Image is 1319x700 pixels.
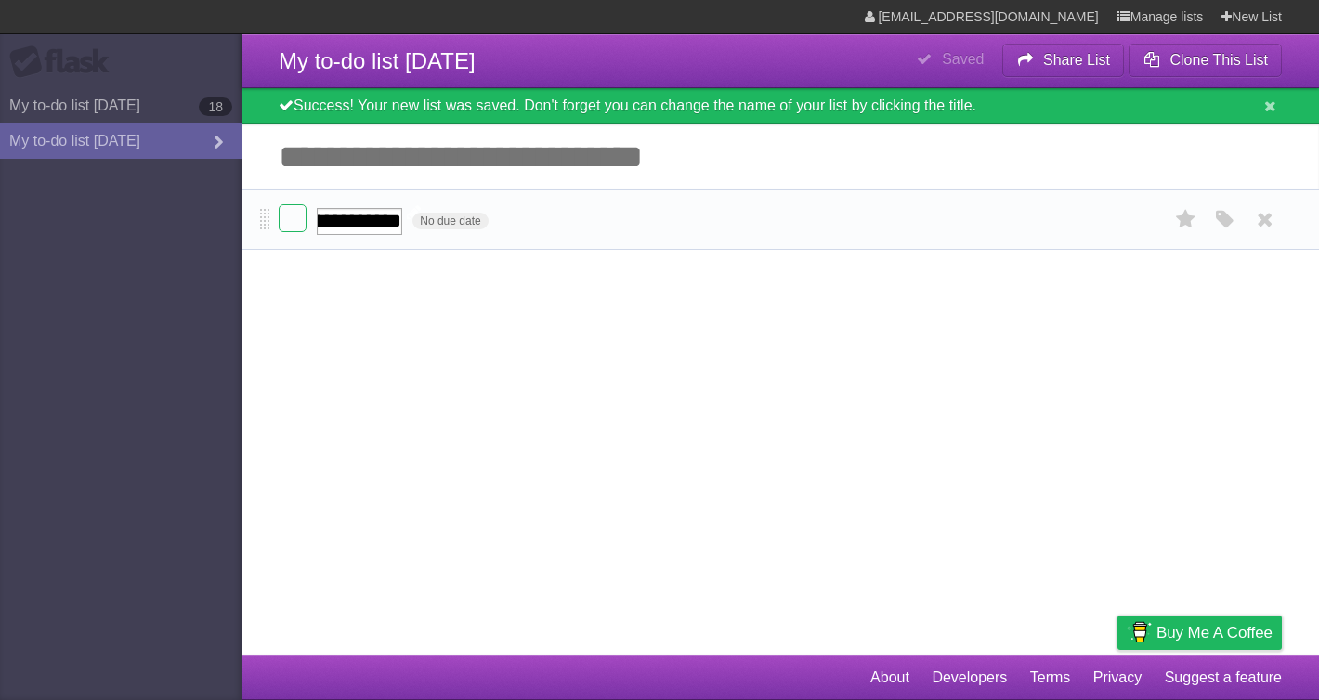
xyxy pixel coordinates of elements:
span: My to-do list [DATE] [279,48,476,73]
a: Buy me a coffee [1117,616,1282,650]
div: Success! Your new list was saved. Don't forget you can change the name of your list by clicking t... [242,88,1319,124]
span: Buy me a coffee [1156,616,1273,649]
button: Clone This List [1129,44,1282,77]
a: Developers [932,660,1007,695]
b: 18 [199,97,232,116]
a: About [870,660,909,695]
button: Share List [1002,44,1125,77]
b: Share List [1043,52,1110,68]
a: Privacy [1093,660,1142,695]
label: Done [279,204,307,232]
b: Clone This List [1169,52,1268,68]
a: Terms [1030,660,1071,695]
a: Suggest a feature [1165,660,1282,695]
label: Star task [1169,204,1204,235]
span: No due date [412,213,488,229]
div: Flask [9,45,121,79]
img: Buy me a coffee [1127,616,1152,648]
b: Saved [942,51,984,67]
